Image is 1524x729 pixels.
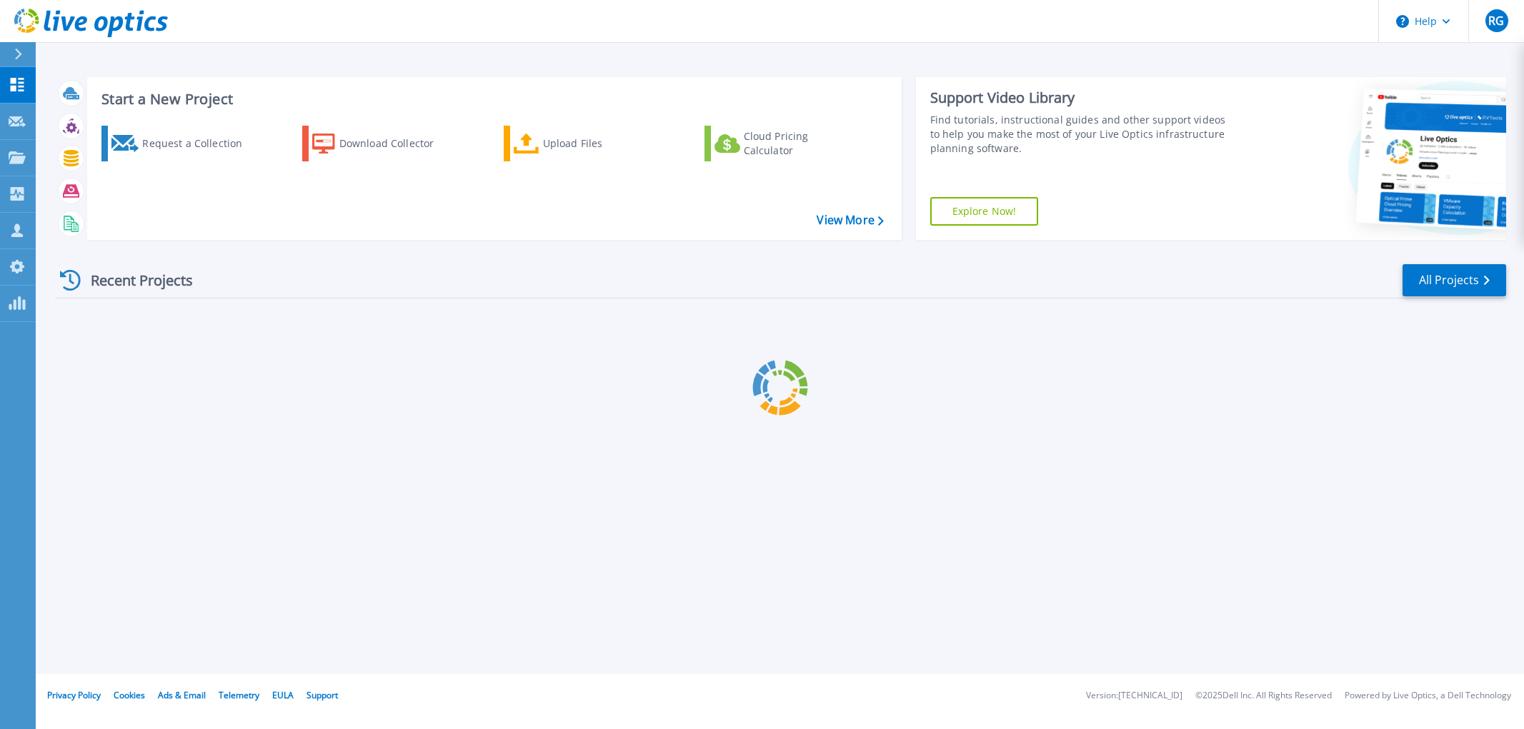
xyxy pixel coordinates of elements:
h3: Start a New Project [101,91,883,107]
a: Support [307,689,338,701]
a: EULA [272,689,294,701]
a: All Projects [1403,264,1506,296]
div: Find tutorials, instructional guides and other support videos to help you make the most of your L... [930,113,1233,156]
a: Privacy Policy [47,689,101,701]
li: Powered by Live Optics, a Dell Technology [1345,691,1511,700]
a: Ads & Email [158,689,206,701]
a: Cloud Pricing Calculator [704,126,864,161]
div: Download Collector [339,129,454,158]
a: Download Collector [302,126,462,161]
li: © 2025 Dell Inc. All Rights Reserved [1195,691,1332,700]
div: Support Video Library [930,89,1233,107]
div: Request a Collection [142,129,257,158]
a: Upload Files [504,126,663,161]
a: Telemetry [219,689,259,701]
a: Request a Collection [101,126,261,161]
div: Upload Files [543,129,657,158]
div: Cloud Pricing Calculator [744,129,858,158]
a: Cookies [114,689,145,701]
a: Explore Now! [930,197,1039,226]
div: Recent Projects [55,263,212,298]
span: RG [1488,15,1504,26]
a: View More [817,213,883,227]
li: Version: [TECHNICAL_ID] [1086,691,1182,700]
